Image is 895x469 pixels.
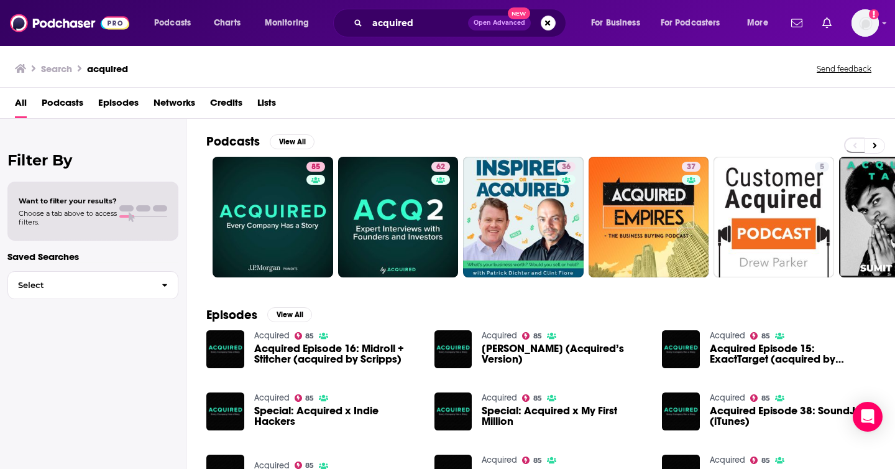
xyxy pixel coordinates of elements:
span: 85 [533,333,542,339]
img: Acquired Episode 16: Midroll + Stitcher (acquired by Scripps) [206,330,244,368]
span: Select [8,281,152,289]
span: 36 [562,161,571,174]
input: Search podcasts, credits, & more... [367,13,468,33]
a: 85 [750,332,770,340]
button: Open AdvancedNew [468,16,531,30]
img: Taylor Swift (Acquired’s Version) [434,330,472,368]
span: Podcasts [154,14,191,32]
span: Choose a tab above to access filters. [19,209,117,226]
p: Saved Searches [7,251,178,262]
button: View All [267,307,312,322]
a: 85 [750,394,770,402]
button: open menu [582,13,656,33]
img: Acquired Episode 38: SoundJam (iTunes) [662,392,700,430]
span: New [508,7,530,19]
span: 85 [761,458,770,463]
a: Charts [206,13,248,33]
a: 5 [815,162,829,172]
span: 62 [436,161,445,174]
img: Special: Acquired x My First Million [434,392,472,430]
span: 85 [305,463,314,468]
button: Show profile menu [851,9,879,37]
img: Podchaser - Follow, Share and Rate Podcasts [10,11,129,35]
span: 85 [533,458,542,463]
a: 37 [589,157,709,277]
a: 85 [295,462,314,469]
a: Lists [257,93,276,118]
a: 85 [522,394,542,402]
a: Acquired [254,392,290,403]
span: Credits [210,93,242,118]
h2: Filter By [7,151,178,169]
span: More [747,14,768,32]
a: Acquired [254,330,290,341]
a: Special: Acquired x Indie Hackers [254,406,420,427]
a: 85 [522,457,542,464]
span: Acquired Episode 38: SoundJam (iTunes) [710,406,875,427]
a: EpisodesView All [206,307,312,323]
a: 36 [557,162,576,172]
a: PodcastsView All [206,134,314,149]
button: View All [270,134,314,149]
a: Acquired [482,392,517,403]
span: Logged in as Marketing09 [851,9,879,37]
span: [PERSON_NAME] (Acquired’s Version) [482,343,647,365]
a: Episodes [98,93,139,118]
a: All [15,93,27,118]
span: Acquired Episode 15: ExactTarget (acquired by Salesforce) with [PERSON_NAME] [710,343,875,365]
span: 85 [305,333,314,339]
span: Open Advanced [474,20,525,26]
button: open menu [256,13,325,33]
a: Acquired [482,455,517,465]
div: Open Intercom Messenger [853,402,883,432]
button: Select [7,271,178,299]
img: Special: Acquired x Indie Hackers [206,392,244,430]
button: open menu [738,13,784,33]
span: Charts [214,14,241,32]
a: 62 [338,157,459,277]
span: 85 [761,333,770,339]
span: 85 [305,396,314,401]
a: 85 [522,332,542,340]
span: 37 [687,161,695,174]
a: 85 [750,457,770,464]
img: Acquired Episode 15: ExactTarget (acquired by Salesforce) with Scott Dorsey [662,330,700,368]
span: For Business [591,14,640,32]
span: For Podcasters [661,14,720,32]
span: Want to filter your results? [19,197,117,205]
a: 62 [431,162,450,172]
button: open menu [653,13,738,33]
a: 36 [463,157,584,277]
a: 5 [714,157,834,277]
a: Acquired [710,455,745,465]
a: Show notifications dropdown [786,12,807,34]
span: Networks [154,93,195,118]
a: Acquired Episode 16: Midroll + Stitcher (acquired by Scripps) [254,343,420,365]
a: 37 [682,162,700,172]
span: 5 [820,161,824,174]
a: Acquired [710,392,745,403]
span: Podcasts [42,93,83,118]
button: Send feedback [813,63,875,74]
div: Search podcasts, credits, & more... [345,9,578,37]
a: Acquired Episode 15: ExactTarget (acquired by Salesforce) with Scott Dorsey [710,343,875,365]
a: Special: Acquired x My First Million [482,406,647,427]
h2: Episodes [206,307,257,323]
span: 85 [533,396,542,401]
a: Show notifications dropdown [817,12,837,34]
a: Acquired [482,330,517,341]
a: 85 [295,394,314,402]
a: 85 [213,157,333,277]
h3: acquired [87,63,128,75]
